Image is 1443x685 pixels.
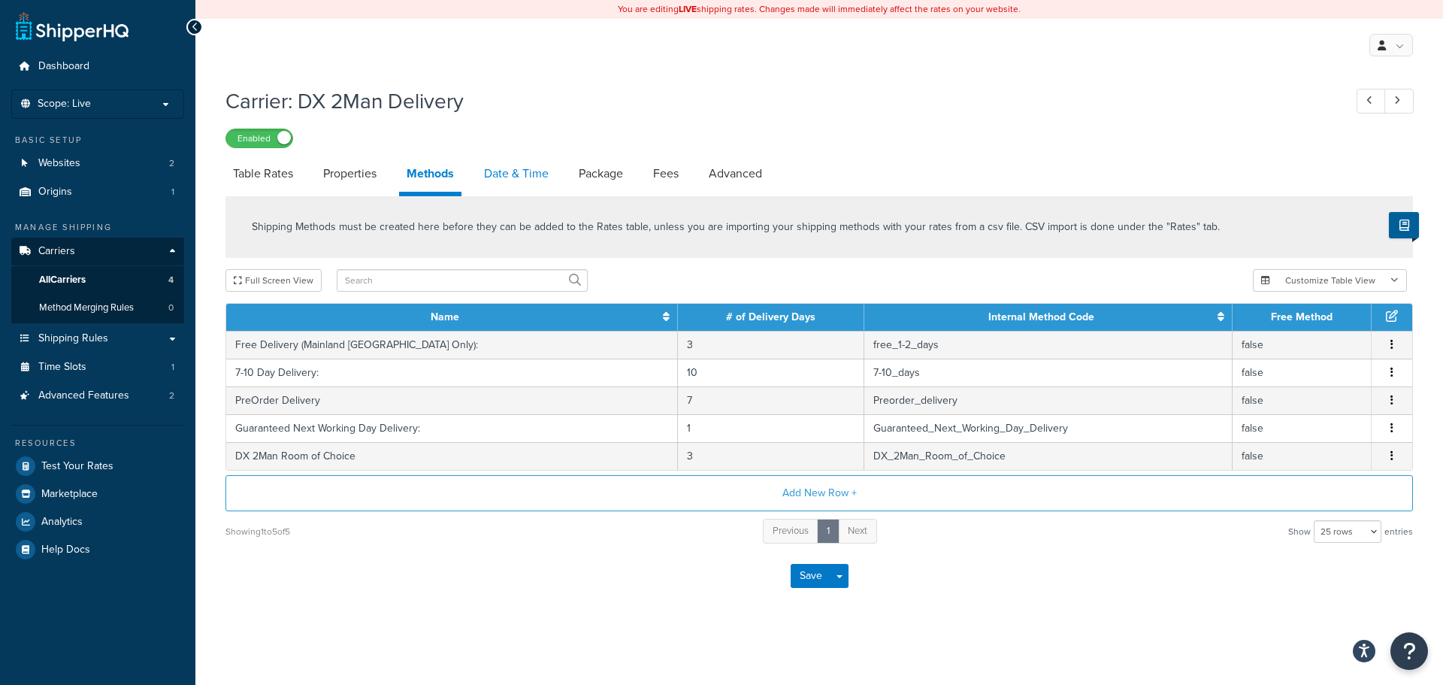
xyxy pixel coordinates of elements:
td: Free Delivery (Mainland [GEOGRAPHIC_DATA] Only): [226,331,678,359]
span: 1 [171,361,174,374]
a: Websites2 [11,150,184,177]
span: 4 [168,274,174,286]
a: Name [431,309,459,325]
a: Properties [316,156,384,192]
td: Preorder_delivery [864,386,1233,414]
td: free_1-2_days [864,331,1233,359]
a: Analytics [11,508,184,535]
td: 7-10 Day Delivery: [226,359,678,386]
div: Showing 1 to 5 of 5 [225,521,290,542]
span: 2 [169,157,174,170]
li: Carriers [11,238,184,323]
button: Open Resource Center [1390,632,1428,670]
span: Time Slots [38,361,86,374]
a: Next Record [1384,89,1414,114]
td: false [1233,414,1372,442]
td: false [1233,442,1372,470]
th: Free Method [1233,304,1372,331]
p: Shipping Methods must be created here before they can be added to the Rates table, unless you are... [252,219,1220,235]
button: Add New Row + [225,475,1413,511]
th: # of Delivery Days [678,304,865,331]
h1: Carrier: DX 2Man Delivery [225,86,1329,116]
span: 0 [168,302,174,314]
td: false [1233,359,1372,386]
a: Methods [399,156,461,196]
td: 10 [678,359,865,386]
td: DX_2Man_Room_of_Choice [864,442,1233,470]
span: Next [848,523,867,538]
a: Advanced Features2 [11,382,184,410]
span: 2 [169,389,174,402]
span: 1 [171,186,174,199]
a: Shipping Rules [11,325,184,353]
span: Show [1288,521,1311,542]
a: Carriers [11,238,184,265]
b: LIVE [679,2,697,16]
a: Advanced [701,156,770,192]
a: Help Docs [11,536,184,563]
button: Full Screen View [225,269,322,292]
button: Customize Table View [1253,269,1407,292]
input: Search [337,269,588,292]
span: Advanced Features [38,389,129,402]
span: Analytics [41,516,83,529]
a: Internal Method Code [988,309,1094,325]
td: Guaranteed Next Working Day Delivery: [226,414,678,442]
li: Method Merging Rules [11,294,184,322]
span: Dashboard [38,60,89,73]
div: Resources [11,437,184,450]
a: Test Your Rates [11,453,184,480]
a: Origins1 [11,178,184,206]
li: Advanced Features [11,382,184,410]
a: Table Rates [225,156,301,192]
div: Basic Setup [11,134,184,147]
button: Show Help Docs [1389,212,1419,238]
a: Previous [763,519,818,544]
span: Method Merging Rules [39,302,134,314]
div: Manage Shipping [11,221,184,234]
a: Time Slots1 [11,353,184,381]
span: Websites [38,157,80,170]
td: 3 [678,442,865,470]
span: Help Docs [41,544,90,556]
a: Previous Record [1357,89,1386,114]
label: Enabled [226,129,292,147]
span: Carriers [38,245,75,258]
td: Guaranteed_Next_Working_Day_Delivery [864,414,1233,442]
td: 1 [678,414,865,442]
span: Shipping Rules [38,332,108,345]
a: 1 [817,519,839,544]
span: Marketplace [41,488,98,501]
li: Origins [11,178,184,206]
td: 7-10_days [864,359,1233,386]
td: false [1233,386,1372,414]
span: All Carriers [39,274,86,286]
a: Date & Time [476,156,556,192]
a: Package [571,156,631,192]
span: entries [1384,521,1413,542]
td: 7 [678,386,865,414]
a: Method Merging Rules0 [11,294,184,322]
li: Websites [11,150,184,177]
a: Dashboard [11,53,184,80]
span: Scope: Live [38,98,91,111]
li: Time Slots [11,353,184,381]
td: false [1233,331,1372,359]
span: Origins [38,186,72,199]
a: AllCarriers4 [11,266,184,294]
a: Marketplace [11,480,184,508]
button: Save [791,564,831,588]
a: Fees [646,156,686,192]
span: Test Your Rates [41,460,113,473]
td: DX 2Man Room of Choice [226,442,678,470]
span: Previous [773,523,809,538]
a: Next [838,519,877,544]
td: 3 [678,331,865,359]
td: PreOrder Delivery [226,386,678,414]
